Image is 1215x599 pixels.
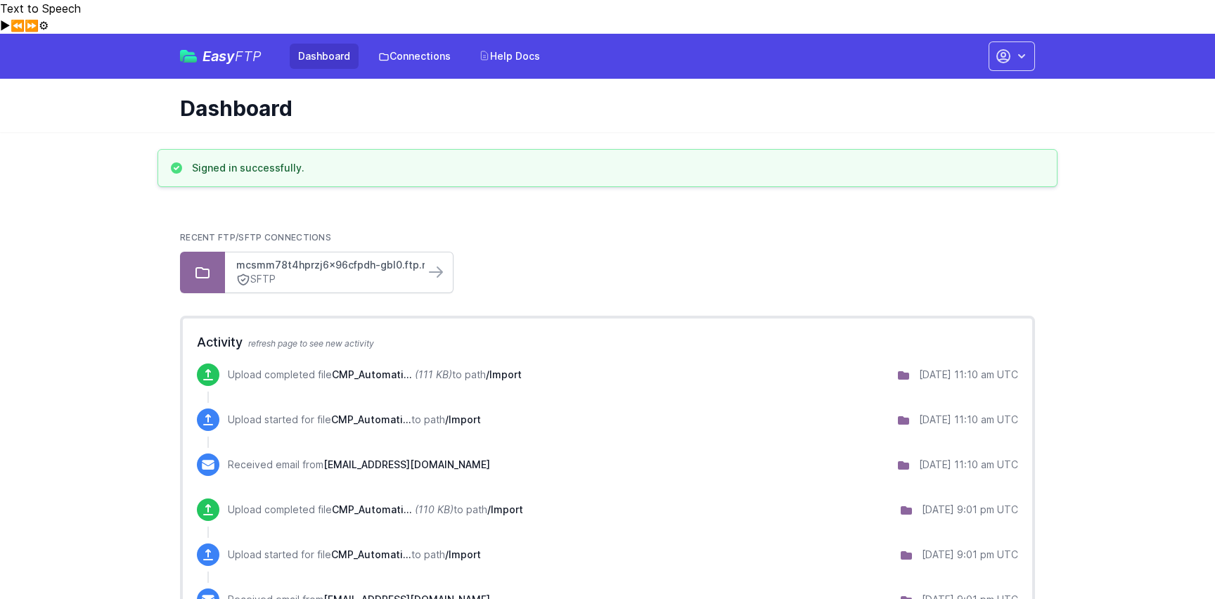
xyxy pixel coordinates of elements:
[332,503,412,515] span: CMP_Automation_MM_Approval_Completed.tsv
[332,368,412,380] span: CMP_Automation_MM_Approval_Completed.tsv
[248,338,374,349] span: refresh page to see new activity
[192,161,304,175] h3: Signed in successfully.
[331,413,411,425] span: CMP_Automation_MM_Approval_Completed.tsv
[922,548,1018,562] div: [DATE] 9:01 pm UTC
[197,333,1018,352] h2: Activity
[1145,529,1198,582] iframe: Drift Widget Chat Controller
[235,48,262,65] span: FTP
[180,50,197,63] img: easyftp_logo.png
[415,368,452,380] i: (111 KB)
[202,49,262,63] span: Easy
[323,458,490,470] span: [EMAIL_ADDRESS][DOMAIN_NAME]
[486,368,522,380] span: /Import
[228,548,481,562] p: Upload started for file to path
[236,272,413,287] a: SFTP
[228,413,481,427] p: Upload started for file to path
[415,503,454,515] i: (110 KB)
[919,413,1018,427] div: [DATE] 11:10 am UTC
[180,49,262,63] a: EasyFTP
[25,17,39,34] button: Forward
[290,44,359,69] a: Dashboard
[445,413,481,425] span: /Import
[180,96,1024,121] h1: Dashboard
[39,17,49,34] button: Settings
[922,503,1018,517] div: [DATE] 9:01 pm UTC
[236,258,413,272] a: mcsmm78t4hprzj6x96cfpdh-gbl0.ftp.marketingcloud...
[11,17,25,34] button: Previous
[487,503,523,515] span: /Import
[228,503,523,517] p: Upload completed file to path
[370,44,459,69] a: Connections
[919,368,1018,382] div: [DATE] 11:10 am UTC
[919,458,1018,472] div: [DATE] 11:10 am UTC
[228,458,490,472] p: Received email from
[228,368,522,382] p: Upload completed file to path
[470,44,548,69] a: Help Docs
[331,548,411,560] span: CMP_Automation_MM_Approval_Completed.tsv
[180,232,1035,243] h2: Recent FTP/SFTP Connections
[445,548,481,560] span: /Import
